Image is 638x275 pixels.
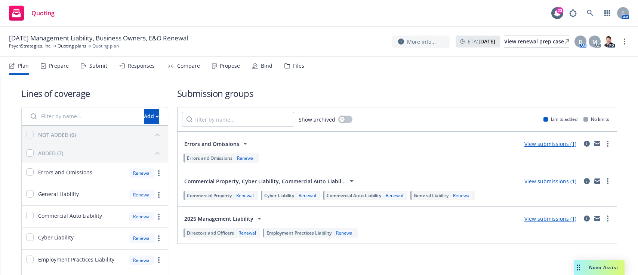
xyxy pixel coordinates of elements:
[38,147,163,159] button: ADDED (7)
[129,256,154,265] div: Renewal
[335,230,355,236] div: Renewal
[9,43,52,49] a: PsychStrategies, Inc.
[38,233,74,241] span: Cyber Liability
[593,214,602,223] a: mail
[89,63,107,69] div: Submit
[327,192,381,199] span: Commercial Auto Liability
[187,230,234,236] span: Directors and Officers
[182,211,266,226] button: 2025 Management Liability
[557,7,563,14] div: 23
[592,38,597,46] span: M
[504,36,569,48] a: View renewal prep case
[414,192,449,199] span: General Liability
[184,215,253,223] span: 2025 Management Liability
[261,63,272,69] div: Bind
[38,190,79,198] span: General Liability
[620,37,629,46] a: more
[583,6,598,21] a: Search
[468,37,495,45] span: ETA :
[21,87,168,100] h1: Lines of coverage
[187,155,232,161] span: Errors and Omissions
[38,212,102,220] span: Commercial Auto Liability
[58,43,86,49] a: Quoting plans
[293,63,304,69] div: Files
[92,43,119,49] span: Quoting plan
[392,36,450,48] button: More info...
[600,6,615,21] a: Switch app
[38,168,92,176] span: Errors and Omissions
[129,168,154,178] div: Renewal
[451,192,472,199] div: Renewal
[129,212,154,221] div: Renewal
[579,38,582,46] span: D
[6,3,58,24] a: Quoting
[154,256,163,265] a: more
[187,192,232,199] span: Commercial Property
[144,109,159,123] div: Add
[565,6,580,21] a: Report a Bug
[603,214,612,223] a: more
[26,109,139,124] input: Filter by name...
[154,212,163,221] a: more
[128,63,155,69] div: Responses
[38,131,76,139] div: NOT ADDED (0)
[49,63,69,69] div: Prepare
[31,10,55,16] span: Quoting
[299,116,335,123] span: Show archived
[129,233,154,243] div: Renewal
[154,190,163,199] a: more
[593,177,602,186] a: mail
[583,116,609,122] div: No limits
[182,136,252,151] button: Errors and Omissions
[177,87,617,100] h1: Submission groups
[297,192,318,199] div: Renewal
[184,177,346,185] span: Commercial Property, Cyber Liability, Commercial Auto Liabil...
[589,264,619,271] span: Nova Assist
[543,116,577,122] div: Limits added
[407,38,436,46] span: More info...
[144,109,159,124] button: Add
[38,256,114,263] span: Employment Practices Liability
[574,260,625,275] button: Nova Assist
[524,178,576,185] a: View submissions (1)
[237,230,258,236] div: Renewal
[266,230,332,236] span: Employment Practices Liability
[524,215,576,222] a: View submissions (1)
[18,63,29,69] div: Plan
[220,63,240,69] div: Propose
[184,140,239,148] span: Errors and Omissions
[524,140,576,147] a: View submissions (1)
[603,139,612,148] a: more
[182,174,358,189] button: Commercial Property, Cyber Liability, Commercial Auto Liabil...
[593,139,602,148] a: mail
[129,190,154,199] div: Renewal
[38,129,163,141] button: NOT ADDED (0)
[154,234,163,243] a: more
[9,34,188,43] span: [DATE] Management Liability, Business Owners, E&O Renewal
[603,36,615,48] img: photo
[177,63,200,69] div: Compare
[182,112,294,127] input: Filter by name...
[582,214,591,223] a: circleInformation
[154,169,163,178] a: more
[264,192,294,199] span: Cyber Liability
[478,38,495,45] strong: [DATE]
[235,155,256,161] div: Renewal
[574,260,583,275] div: Drag to move
[603,177,612,186] a: more
[582,177,591,186] a: circleInformation
[582,139,591,148] a: circleInformation
[235,192,255,199] div: Renewal
[38,149,63,157] div: ADDED (7)
[384,192,405,199] div: Renewal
